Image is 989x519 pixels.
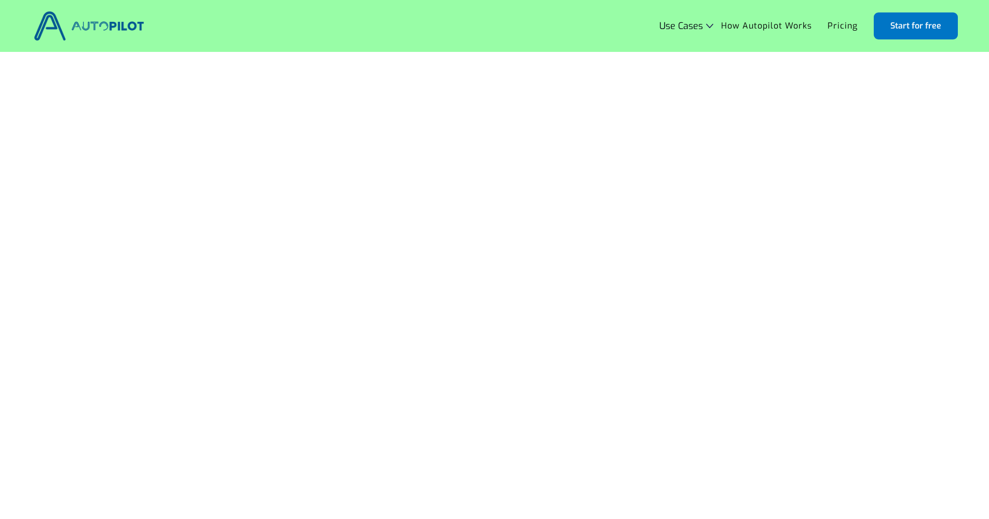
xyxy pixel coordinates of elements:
div: Use Cases [659,21,703,31]
a: Pricing [820,16,865,36]
div: Use Cases [659,21,713,31]
a: Start for free [874,12,958,39]
a: How Autopilot Works [713,16,820,36]
img: Icon Rounded Chevron Dark - BRIX Templates [706,23,713,28]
